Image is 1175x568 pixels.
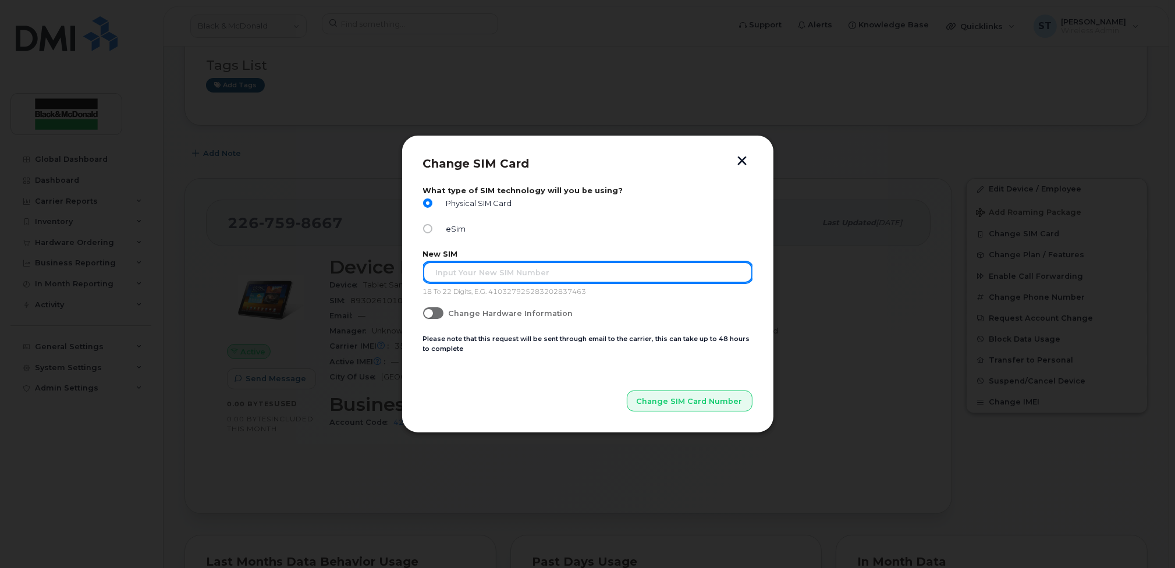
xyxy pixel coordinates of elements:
[423,198,432,208] input: Physical SIM Card
[637,396,743,407] span: Change SIM Card Number
[423,335,750,353] small: Please note that this request will be sent through email to the carrier, this can take up to 48 h...
[448,309,573,318] span: Change Hardware Information
[423,262,752,283] input: Input Your New SIM Number
[442,225,466,233] span: eSim
[423,186,752,195] label: What type of SIM technology will you be using?
[423,287,752,297] p: 18 To 22 Digits, E.G. 410327925283202837463
[423,250,752,258] label: New SIM
[423,307,432,317] input: Change Hardware Information
[423,224,432,233] input: eSim
[423,157,530,171] span: Change SIM Card
[442,199,512,208] span: Physical SIM Card
[627,390,752,411] button: Change SIM Card Number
